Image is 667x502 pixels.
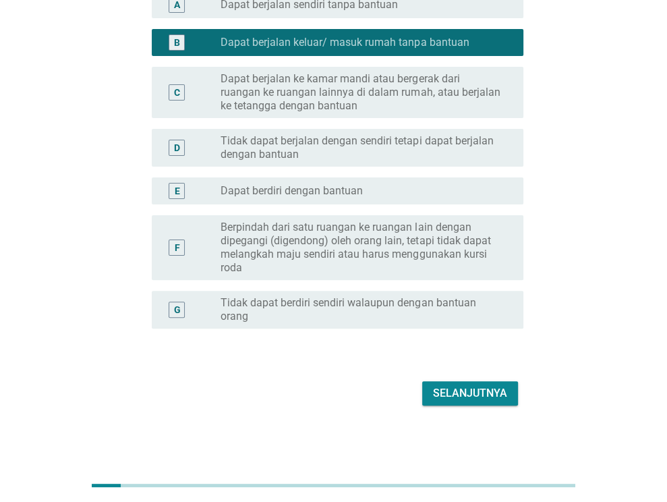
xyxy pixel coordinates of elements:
[174,184,179,198] div: E
[221,134,502,161] label: Tidak dapat berjalan dengan sendiri tetapi dapat berjalan dengan bantuan
[221,72,502,113] label: Dapat berjalan ke kamar mandi atau bergerak dari ruangan ke ruangan lainnya di dalam rumah, atau ...
[174,85,180,99] div: C
[174,240,179,254] div: F
[174,35,180,49] div: B
[433,385,507,401] div: Selanjutnya
[221,184,363,198] label: Dapat berdiri dengan bantuan
[221,36,469,49] label: Dapat berjalan keluar/ masuk rumah tanpa bantuan
[173,302,180,316] div: G
[221,221,502,275] label: Berpindah dari satu ruangan ke ruangan lain dengan dipegangi (digendong) oleh orang lain, tetapi ...
[422,381,518,406] button: Selanjutnya
[221,296,502,323] label: Tidak dapat berdiri sendiri walaupun dengan bantuan orang
[174,140,180,155] div: D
